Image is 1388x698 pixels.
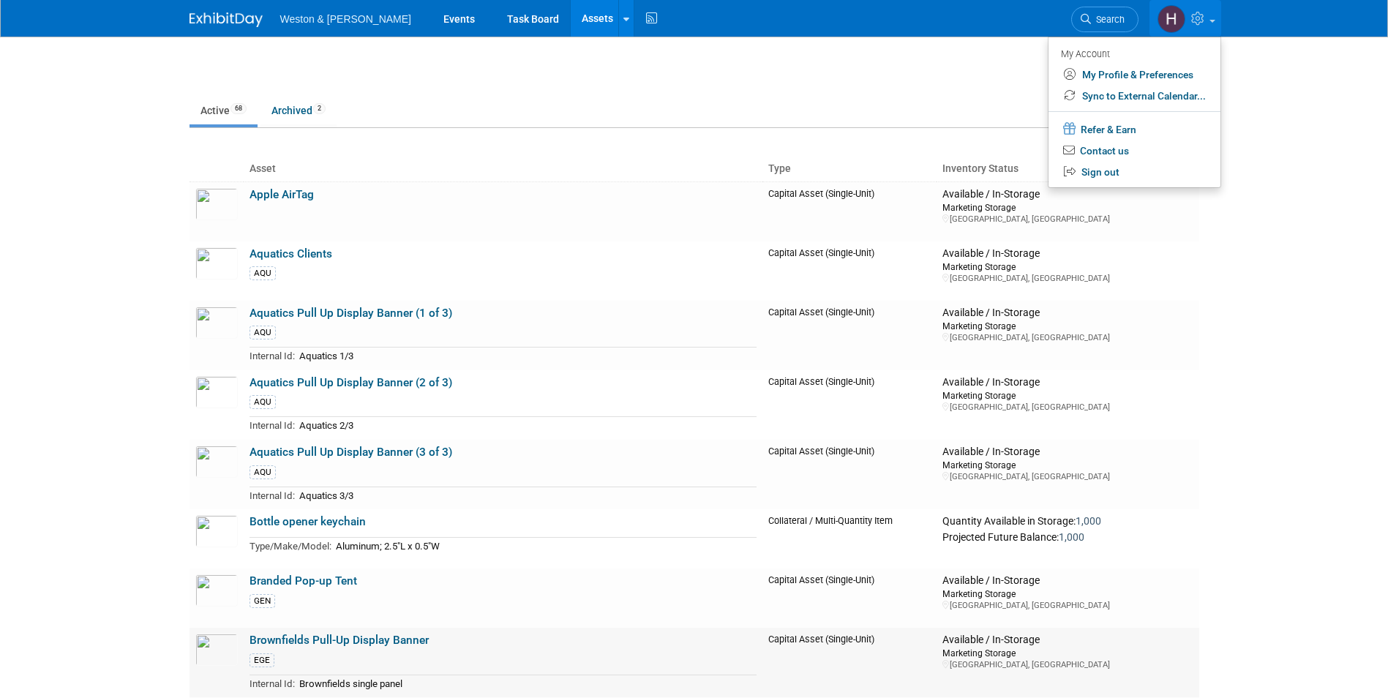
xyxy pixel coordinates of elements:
[942,260,1193,273] div: Marketing Storage
[260,97,337,124] a: Archived2
[250,537,331,554] td: Type/Make/Model:
[250,417,295,434] td: Internal Id:
[250,653,274,667] div: EGE
[942,600,1193,611] div: [GEOGRAPHIC_DATA], [GEOGRAPHIC_DATA]
[942,332,1193,343] div: [GEOGRAPHIC_DATA], [GEOGRAPHIC_DATA]
[762,370,937,440] td: Capital Asset (Single-Unit)
[230,103,247,114] span: 68
[250,446,452,459] a: Aquatics Pull Up Display Banner (3 of 3)
[942,459,1193,471] div: Marketing Storage
[295,417,757,434] td: Aquatics 2/3
[942,634,1193,647] div: Available / In-Storage
[762,440,937,509] td: Capital Asset (Single-Unit)
[762,157,937,181] th: Type
[1076,515,1101,527] span: 1,000
[762,568,937,628] td: Capital Asset (Single-Unit)
[250,574,357,588] a: Branded Pop-up Tent
[762,628,937,697] td: Capital Asset (Single-Unit)
[1048,64,1220,86] a: My Profile & Preferences
[190,97,258,124] a: Active68
[250,675,295,691] td: Internal Id:
[942,647,1193,659] div: Marketing Storage
[942,659,1193,670] div: [GEOGRAPHIC_DATA], [GEOGRAPHIC_DATA]
[762,181,937,241] td: Capital Asset (Single-Unit)
[250,247,332,260] a: Aquatics Clients
[295,487,757,503] td: Aquatics 3/3
[942,214,1193,225] div: [GEOGRAPHIC_DATA], [GEOGRAPHIC_DATA]
[942,320,1193,332] div: Marketing Storage
[250,376,452,389] a: Aquatics Pull Up Display Banner (2 of 3)
[1048,118,1220,140] a: Refer & Earn
[1048,86,1220,107] a: Sync to External Calendar...
[1071,7,1138,32] a: Search
[942,574,1193,588] div: Available / In-Storage
[942,376,1193,389] div: Available / In-Storage
[762,301,937,370] td: Capital Asset (Single-Unit)
[942,588,1193,600] div: Marketing Storage
[250,487,295,503] td: Internal Id:
[331,537,757,554] td: Aluminum; 2.5"L x 0.5"W
[1061,45,1206,62] div: My Account
[762,241,937,301] td: Capital Asset (Single-Unit)
[244,157,763,181] th: Asset
[762,509,937,568] td: Collateral / Multi-Quantity Item
[250,515,366,528] a: Bottle opener keychain
[1091,14,1125,25] span: Search
[250,465,276,479] div: AQU
[942,273,1193,284] div: [GEOGRAPHIC_DATA], [GEOGRAPHIC_DATA]
[942,446,1193,459] div: Available / In-Storage
[942,188,1193,201] div: Available / In-Storage
[942,389,1193,402] div: Marketing Storage
[1158,5,1185,33] img: Hartley Cramer
[1048,140,1220,162] a: Contact us
[942,471,1193,482] div: [GEOGRAPHIC_DATA], [GEOGRAPHIC_DATA]
[250,594,275,608] div: GEN
[295,675,757,691] td: Brownfields single panel
[1048,162,1220,183] a: Sign out
[1059,531,1084,543] span: 1,000
[295,348,757,364] td: Aquatics 1/3
[942,307,1193,320] div: Available / In-Storage
[942,402,1193,413] div: [GEOGRAPHIC_DATA], [GEOGRAPHIC_DATA]
[250,266,276,280] div: AQU
[250,188,314,201] a: Apple AirTag
[313,103,326,114] span: 2
[250,348,295,364] td: Internal Id:
[942,528,1193,544] div: Projected Future Balance:
[250,326,276,339] div: AQU
[942,201,1193,214] div: Marketing Storage
[250,634,429,647] a: Brownfields Pull-Up Display Banner
[942,247,1193,260] div: Available / In-Storage
[942,515,1193,528] div: Quantity Available in Storage:
[250,307,452,320] a: Aquatics Pull Up Display Banner (1 of 3)
[250,395,276,409] div: AQU
[280,13,411,25] span: Weston & [PERSON_NAME]
[190,12,263,27] img: ExhibitDay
